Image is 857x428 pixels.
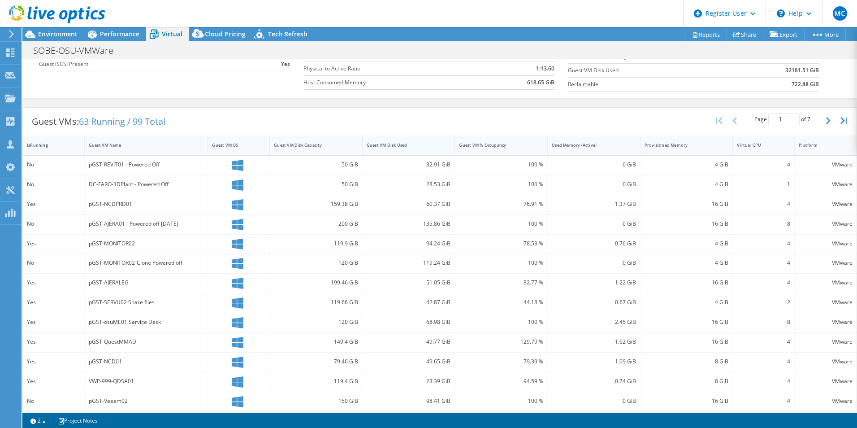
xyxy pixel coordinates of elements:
div: 119.4 GiB [274,376,358,386]
div: 0 GiB [552,219,636,229]
div: 100 % [459,160,543,170]
div: 100 % [459,179,543,189]
div: 16 GiB [645,337,729,347]
div: pGST-REVIT01 - Powered Off [89,160,204,170]
div: 4 GiB [645,258,729,268]
div: 0 GiB [552,396,636,406]
div: VMware [799,317,853,327]
div: 100 % [459,219,543,229]
div: 94.59 % [459,376,543,386]
div: 49.77 GiB [367,337,451,347]
div: Yes [27,278,80,288]
div: No [27,179,80,189]
div: 4 [737,258,790,268]
div: VMware [799,357,853,367]
span: 63 Running / 99 Total [79,115,165,127]
div: 16 GiB [645,278,729,288]
div: 8 GiB [645,357,729,367]
div: Yes [27,297,80,307]
div: DC-FARO-3DPlant - Powered Off [89,179,204,189]
b: 1:13.60 [536,64,554,73]
div: 4 [737,396,790,406]
div: pGST-Veeam02 [89,396,204,406]
div: 51.05 GiB [367,278,451,288]
div: No [27,258,80,268]
div: 1.37 GiB [552,199,636,209]
div: pGST-NCD01 [89,357,204,367]
a: Reports [684,27,727,41]
div: 28.53 GiB [367,179,451,189]
div: Guest VMs: [23,108,174,135]
div: 98.41 GiB [367,396,451,406]
a: Export [763,27,805,41]
div: VWP-999-QDSA01 [89,376,204,386]
a: Project Notes [52,415,104,426]
a: 2 [24,415,52,426]
div: 0.74 GiB [552,376,636,386]
div: 0.76 GiB [552,239,636,249]
span: MC [833,6,847,21]
div: 4 GiB [645,297,729,307]
div: 0 GiB [552,179,636,189]
div: 4 GiB [645,179,729,189]
div: pGST-AJERA01 - Powered off [DATE] [89,219,204,229]
div: 42.87 GiB [367,297,451,307]
div: 79.46 GiB [274,357,358,367]
b: 618.65 GiB [527,78,554,87]
div: 8 [737,219,790,229]
div: 82.77 % [459,278,543,288]
div: 49.65 GiB [367,357,451,367]
span: Page of [754,114,810,125]
div: 119.24 GiB [367,258,451,268]
div: 16 GiB [645,317,729,327]
span: 7 [807,115,810,123]
div: Guest VM Disk Capacity [274,142,347,148]
div: 4 [737,199,790,209]
div: 119.9 GiB [274,239,358,249]
div: 68.98 GiB [367,317,451,327]
div: Platform [799,142,842,148]
div: VMware [799,337,853,347]
div: 129.79 % [459,337,543,347]
svg: \n [777,9,785,17]
span: Tech Refresh [268,30,307,38]
div: 2.45 GiB [552,317,636,327]
div: 79.39 % [459,357,543,367]
div: 150 GiB [274,396,358,406]
div: 4 GiB [645,239,729,249]
div: VMware [799,258,853,268]
div: 100 % [459,258,543,268]
div: VMware [799,376,853,386]
div: 4 [737,239,790,249]
div: pGST-MONITOR02 [89,239,204,249]
div: 100 % [459,317,543,327]
span: Virtual [162,30,182,38]
div: 4 [737,357,790,367]
div: Guest VM Name [89,142,193,148]
div: VMware [799,278,853,288]
div: pGST-MONITOR02-Clone Powered off [89,258,204,268]
div: Yes [27,199,80,209]
div: VMware [799,160,853,170]
h1: SOBE-OSU-VMWare [29,46,127,56]
div: pGST-QuestMMAD [89,337,204,347]
div: 159.38 GiB [274,199,358,209]
div: Provisioned Memory [645,142,718,148]
div: Guest VM % Occupancy [459,142,532,148]
div: 120 GiB [274,258,358,268]
div: 100 % [459,396,543,406]
div: 0.67 GiB [552,297,636,307]
label: Reclaimable [568,80,732,89]
div: 1 [737,179,790,189]
div: VMware [799,219,853,229]
div: No [27,160,80,170]
div: Yes [27,357,80,367]
div: Yes [27,337,80,347]
div: 1.09 GiB [552,357,636,367]
div: 4 [737,337,790,347]
div: 23.39 GiB [367,376,451,386]
div: 94.24 GiB [367,239,451,249]
div: pGST-NCDPRD01 [89,199,204,209]
div: IsRunning [27,142,69,148]
div: pGST-osuME01 Service Desk [89,317,204,327]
